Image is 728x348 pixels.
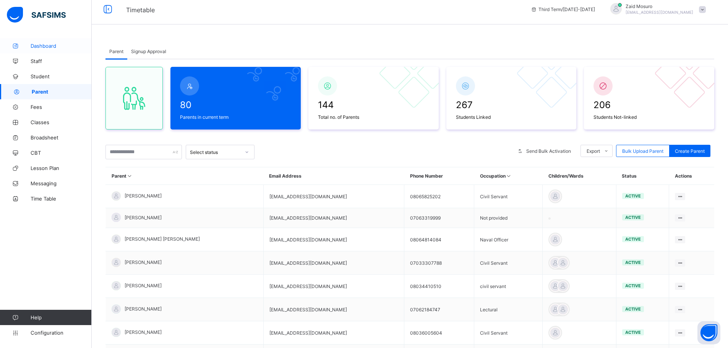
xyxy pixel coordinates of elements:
[125,329,162,335] span: [PERSON_NAME]
[616,167,669,185] th: Status
[31,104,92,110] span: Fees
[593,114,705,120] span: Students Not-linked
[31,314,91,320] span: Help
[625,215,641,220] span: active
[263,298,404,321] td: [EMAIL_ADDRESS][DOMAIN_NAME]
[263,228,404,251] td: [EMAIL_ADDRESS][DOMAIN_NAME]
[404,185,474,208] td: 08065825202
[474,275,543,298] td: civil servant
[675,148,705,154] span: Create Parent
[456,99,567,110] span: 267
[404,321,474,345] td: 08036005604
[125,306,162,312] span: [PERSON_NAME]
[7,7,66,23] img: safsims
[669,167,714,185] th: Actions
[474,167,543,185] th: Occupation
[31,150,92,156] span: CBT
[404,275,474,298] td: 08034410510
[31,58,92,64] span: Staff
[32,89,92,95] span: Parent
[180,99,291,110] span: 80
[625,193,641,199] span: active
[263,321,404,345] td: [EMAIL_ADDRESS][DOMAIN_NAME]
[603,3,710,16] div: ZaidMosuro
[404,208,474,228] td: 07063319999
[587,148,600,154] span: Export
[263,275,404,298] td: [EMAIL_ADDRESS][DOMAIN_NAME]
[125,193,162,199] span: [PERSON_NAME]
[31,330,91,336] span: Configuration
[180,114,291,120] span: Parents in current term
[263,185,404,208] td: [EMAIL_ADDRESS][DOMAIN_NAME]
[404,228,474,251] td: 08064814084
[474,298,543,321] td: Lectural
[31,119,92,125] span: Classes
[190,149,240,155] div: Select status
[531,6,595,12] span: session/term information
[625,236,641,242] span: active
[474,321,543,345] td: Civil Servant
[31,165,92,171] span: Lesson Plan
[125,259,162,265] span: [PERSON_NAME]
[125,283,162,288] span: [PERSON_NAME]
[474,228,543,251] td: Naval Officer
[474,251,543,275] td: Civil Servant
[106,167,264,185] th: Parent
[543,167,616,185] th: Children/Wards
[474,208,543,228] td: Not provided
[131,49,166,54] span: Signup Approval
[31,134,92,141] span: Broadsheet
[626,10,693,15] span: [EMAIL_ADDRESS][DOMAIN_NAME]
[263,167,404,185] th: Email Address
[126,173,133,179] i: Sort in Ascending Order
[474,185,543,208] td: Civil Servant
[318,99,429,110] span: 144
[126,6,155,14] span: Timetable
[109,49,123,54] span: Parent
[625,330,641,335] span: active
[526,148,571,154] span: Send Bulk Activation
[263,251,404,275] td: [EMAIL_ADDRESS][DOMAIN_NAME]
[506,173,512,179] i: Sort in Ascending Order
[625,260,641,265] span: active
[622,148,663,154] span: Bulk Upload Parent
[626,3,693,9] span: Zaid Mosuro
[125,215,162,220] span: [PERSON_NAME]
[593,99,705,110] span: 206
[404,167,474,185] th: Phone Number
[697,321,720,344] button: Open asap
[404,298,474,321] td: 07062184747
[625,283,641,288] span: active
[125,236,200,242] span: [PERSON_NAME] [PERSON_NAME]
[404,251,474,275] td: 07033307788
[456,114,567,120] span: Students Linked
[263,208,404,228] td: [EMAIL_ADDRESS][DOMAIN_NAME]
[31,180,92,186] span: Messaging
[31,196,92,202] span: Time Table
[318,114,429,120] span: Total no. of Parents
[31,43,92,49] span: Dashboard
[31,73,92,79] span: Student
[625,306,641,312] span: active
